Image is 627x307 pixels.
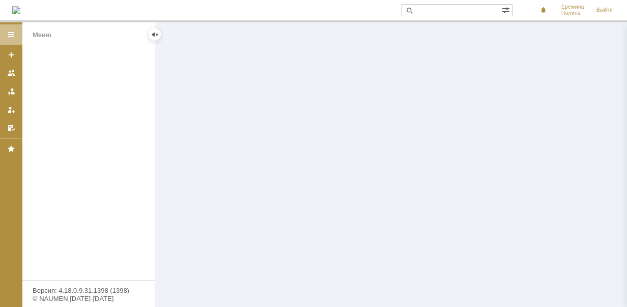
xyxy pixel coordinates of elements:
[33,29,51,41] div: Меню
[502,5,512,14] span: Расширенный поиск
[12,6,20,14] img: logo
[561,10,584,16] span: Полина
[561,4,584,10] span: Еремина
[33,287,145,294] div: Версия: 4.18.0.9.31.1398 (1398)
[149,28,161,41] div: Скрыть меню
[12,6,20,14] a: Перейти на домашнюю страницу
[33,295,145,302] div: © NAUMEN [DATE]-[DATE]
